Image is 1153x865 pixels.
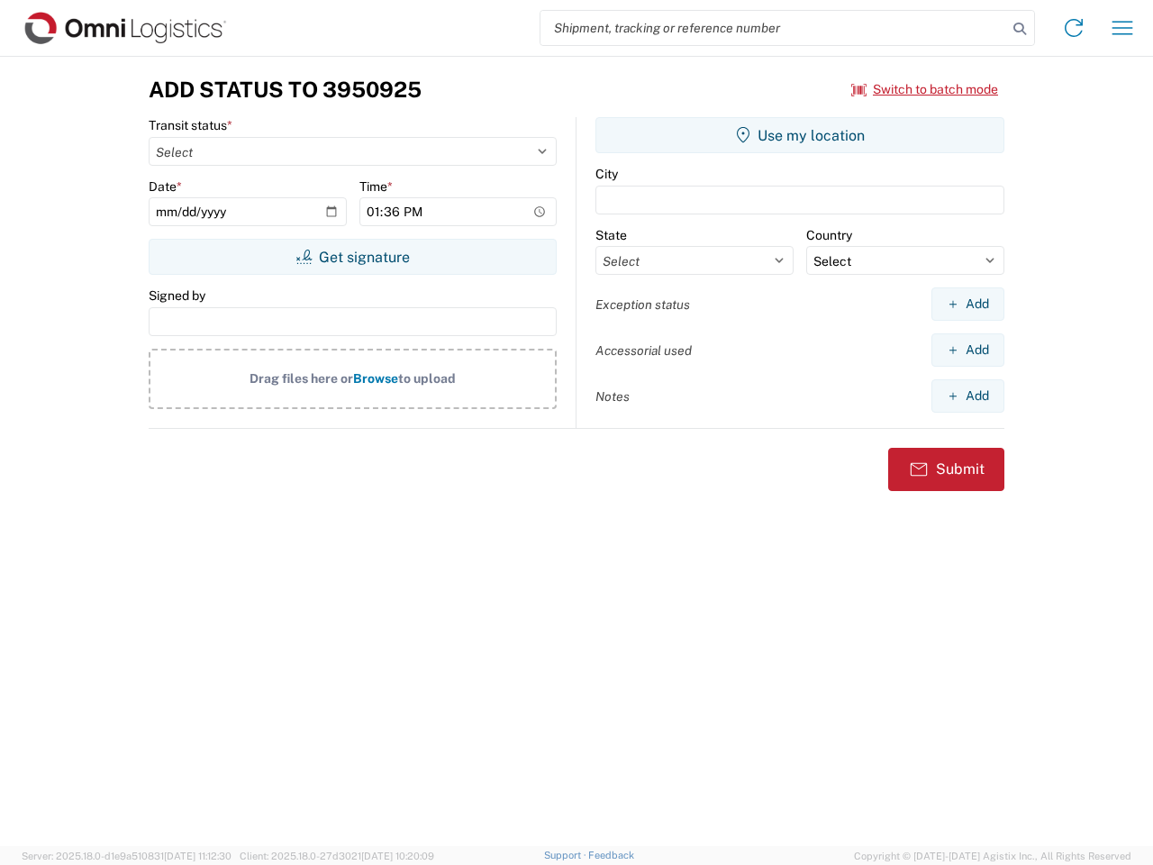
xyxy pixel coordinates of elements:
[931,333,1004,367] button: Add
[851,75,998,105] button: Switch to batch mode
[164,851,232,861] span: [DATE] 11:12:30
[595,227,627,243] label: State
[540,11,1007,45] input: Shipment, tracking or reference number
[240,851,434,861] span: Client: 2025.18.0-27d3021
[595,117,1004,153] button: Use my location
[931,287,1004,321] button: Add
[595,342,692,359] label: Accessorial used
[149,239,557,275] button: Get signature
[22,851,232,861] span: Server: 2025.18.0-d1e9a510831
[149,287,205,304] label: Signed by
[595,296,690,313] label: Exception status
[398,371,456,386] span: to upload
[888,448,1004,491] button: Submit
[361,851,434,861] span: [DATE] 10:20:09
[353,371,398,386] span: Browse
[359,178,393,195] label: Time
[595,166,618,182] label: City
[854,848,1131,864] span: Copyright © [DATE]-[DATE] Agistix Inc., All Rights Reserved
[588,850,634,860] a: Feedback
[806,227,852,243] label: Country
[544,850,589,860] a: Support
[149,77,422,103] h3: Add Status to 3950925
[595,388,630,405] label: Notes
[149,178,182,195] label: Date
[931,379,1004,413] button: Add
[149,117,232,133] label: Transit status
[250,371,353,386] span: Drag files here or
